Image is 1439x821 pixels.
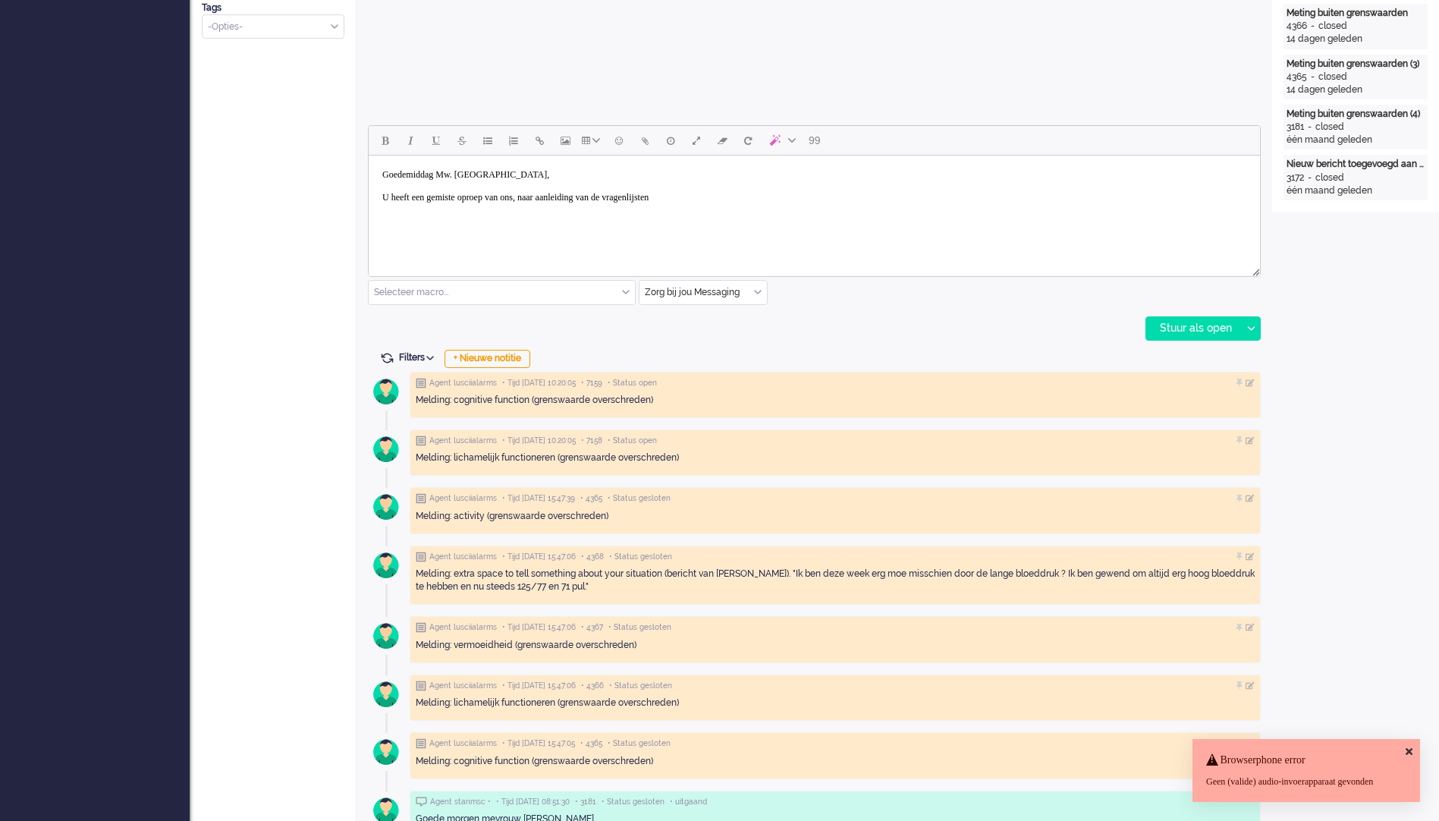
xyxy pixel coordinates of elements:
span: • Tijd [DATE] 15:47:05 [502,738,575,749]
button: Insert/edit image [552,127,578,153]
div: Melding: cognitive function (grenswaarde overschreden) [416,755,1255,768]
div: één maand geleden [1287,184,1425,197]
div: closed [1318,20,1347,33]
button: Insert/edit link [526,127,552,153]
span: • Status gesloten [609,552,672,562]
div: Meting buiten grenswaarden [1287,7,1425,20]
div: - [1307,71,1318,83]
span: • Tijd [DATE] 10:20:05 [502,378,576,388]
span: Agent lusciialarms [429,552,497,562]
span: • Status gesloten [602,797,665,807]
div: Geen (valide) audio-invoerapparaat gevonden [1206,775,1406,788]
img: ic_note_grey.svg [416,552,426,562]
img: avatar [367,733,405,771]
span: • Tijd [DATE] 15:47:06 [502,622,576,633]
img: ic_note_grey.svg [416,738,426,749]
span: • Status gesloten [608,622,671,633]
button: Strikethrough [449,127,475,153]
button: AI [761,127,802,153]
button: Underline [423,127,449,153]
div: 14 dagen geleden [1287,83,1425,96]
div: closed [1315,171,1344,184]
button: 99 [802,127,828,153]
button: Bold [372,127,397,153]
span: • 4365 [580,493,602,504]
img: avatar [367,373,405,410]
div: - [1307,20,1318,33]
div: Melding: extra space to tell something about your situation (bericht van [PERSON_NAME]). "Ik ben ... [416,568,1255,593]
button: Emoticons [606,127,632,153]
span: • 3181 [575,797,596,807]
div: Melding: lichamelijk functioneren (grenswaarde overschreden) [416,697,1255,709]
span: • Tijd [DATE] 10:20:05 [502,436,576,446]
div: Select Tags [202,14,344,39]
button: Reset content [735,127,761,153]
span: Agent lusciialarms [429,622,497,633]
span: 99 [809,134,821,146]
span: Agent lusciialarms [429,738,497,749]
div: Resize [1247,263,1260,276]
img: avatar [367,430,405,468]
span: • Tijd [DATE] 15:47:39 [502,493,575,504]
img: avatar [367,675,405,713]
div: Stuur als open [1146,317,1241,340]
span: Agent stanmsc • [430,797,491,807]
span: • 4366 [581,681,604,691]
span: • 4368 [581,552,604,562]
span: • Status gesloten [609,681,672,691]
span: • Tijd [DATE] 15:47:06 [502,552,576,562]
img: ic_chat_grey.svg [416,797,427,807]
div: - [1304,121,1315,134]
div: Meting buiten grenswaarden (3) [1287,58,1425,71]
div: + Nieuwe notitie [445,350,530,368]
h4: Browserphone error [1206,754,1406,766]
img: ic_note_grey.svg [416,622,426,633]
span: • 7158 [581,436,602,446]
div: Melding: activity (grenswaarde overschreden) [416,510,1255,523]
img: avatar [367,546,405,584]
button: Delay message [658,127,683,153]
div: Melding: lichamelijk functioneren (grenswaarde overschreden) [416,451,1255,464]
div: Tags [202,2,344,14]
button: Add attachment [632,127,658,153]
img: ic_note_grey.svg [416,681,426,691]
span: • Status gesloten [608,493,671,504]
div: 4366 [1287,20,1307,33]
img: avatar [367,617,405,655]
span: • uitgaand [670,797,707,807]
button: Fullscreen [683,127,709,153]
button: Clear formatting [709,127,735,153]
span: • 4367 [581,622,603,633]
button: Table [578,127,606,153]
img: ic_note_grey.svg [416,493,426,504]
span: Agent lusciialarms [429,436,497,446]
span: • Tijd [DATE] 15:47:06 [502,681,576,691]
div: Melding: cognitive function (grenswaarde overschreden) [416,394,1255,407]
iframe: Rich Text Area [369,156,1260,263]
span: • 7159 [581,378,602,388]
div: één maand geleden [1287,134,1425,146]
span: • Status open [608,378,657,388]
div: Melding: vermoeidheid (grenswaarde overschreden) [416,639,1255,652]
div: 14 dagen geleden [1287,33,1425,46]
img: ic_note_grey.svg [416,378,426,388]
button: Bullet list [475,127,501,153]
span: Agent lusciialarms [429,378,497,388]
span: Agent lusciialarms [429,493,497,504]
div: closed [1315,121,1344,134]
div: Nieuw bericht toegevoegd aan gesprek [1287,158,1425,171]
div: 3181 [1287,121,1304,134]
span: • Status open [608,436,657,446]
img: ic_note_grey.svg [416,436,426,446]
div: closed [1318,71,1347,83]
span: Agent lusciialarms [429,681,497,691]
button: Italic [397,127,423,153]
div: 3172 [1287,171,1304,184]
span: • 4365 [580,738,602,749]
div: 4365 [1287,71,1307,83]
span: Filters [399,352,439,363]
div: - [1304,171,1315,184]
span: • Status gesloten [608,738,671,749]
img: avatar [367,488,405,526]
